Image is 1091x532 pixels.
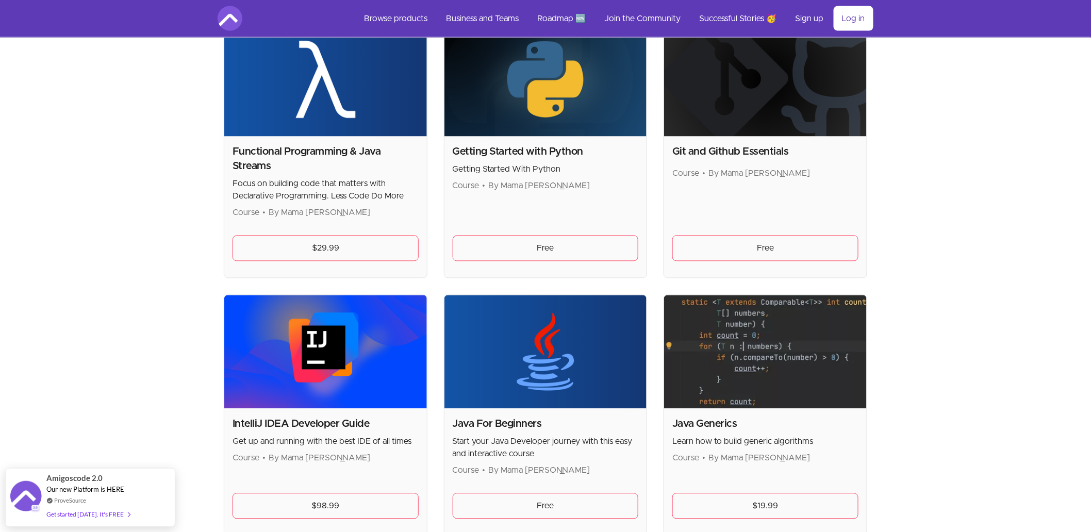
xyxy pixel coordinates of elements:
span: Amigoscode 2.0 [46,472,103,484]
span: By Mama [PERSON_NAME] [269,454,370,462]
a: Log in [834,6,873,31]
span: By Mama [PERSON_NAME] [708,454,810,462]
a: Browse products [356,6,436,31]
span: • [262,454,266,462]
span: • [702,454,705,462]
a: ProveSource [54,496,86,505]
h2: Functional Programming & Java Streams [233,145,419,174]
a: Sign up [787,6,832,31]
img: Amigoscode logo [218,6,242,31]
span: By Mama [PERSON_NAME] [708,170,810,178]
span: • [483,467,486,475]
span: Course [453,182,480,190]
span: Course [233,454,259,462]
a: Free [453,493,639,519]
a: Successful Stories 🥳 [691,6,785,31]
a: $29.99 [233,236,419,261]
span: • [262,209,266,217]
img: Product image for Java For Beginners [444,295,647,409]
a: Roadmap 🆕 [529,6,594,31]
img: Product image for Getting Started with Python [444,23,647,137]
p: Getting Started With Python [453,163,639,176]
a: $98.99 [233,493,419,519]
h2: Java Generics [672,417,858,431]
span: Course [453,467,480,475]
span: By Mama [PERSON_NAME] [269,209,370,217]
span: Course [233,209,259,217]
nav: Main [356,6,873,31]
img: Product image for Git and Github Essentials [664,23,867,137]
a: Business and Teams [438,6,527,31]
span: By Mama [PERSON_NAME] [489,467,590,475]
h2: Getting Started with Python [453,145,639,159]
span: Course [672,454,699,462]
a: Free [672,236,858,261]
img: provesource social proof notification image [10,481,41,514]
img: Product image for IntelliJ IDEA Developer Guide [224,295,427,409]
span: By Mama [PERSON_NAME] [489,182,590,190]
h2: Git and Github Essentials [672,145,858,159]
p: Get up and running with the best IDE of all times [233,436,419,448]
a: Join the Community [596,6,689,31]
p: Focus on building code that matters with Declarative Programming. Less Code Do More [233,178,419,203]
span: Our new Platform is HERE [46,485,124,493]
h2: Java For Beginners [453,417,639,431]
p: Learn how to build generic algorithms [672,436,858,448]
span: • [483,182,486,190]
p: Start your Java Developer journey with this easy and interactive course [453,436,639,460]
span: Course [672,170,699,178]
span: • [702,170,705,178]
h2: IntelliJ IDEA Developer Guide [233,417,419,431]
a: $19.99 [672,493,858,519]
a: Free [453,236,639,261]
img: Product image for Java Generics [664,295,867,409]
img: Product image for Functional Programming & Java Streams [224,23,427,137]
div: Get started [DATE]. It's FREE [46,508,130,520]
